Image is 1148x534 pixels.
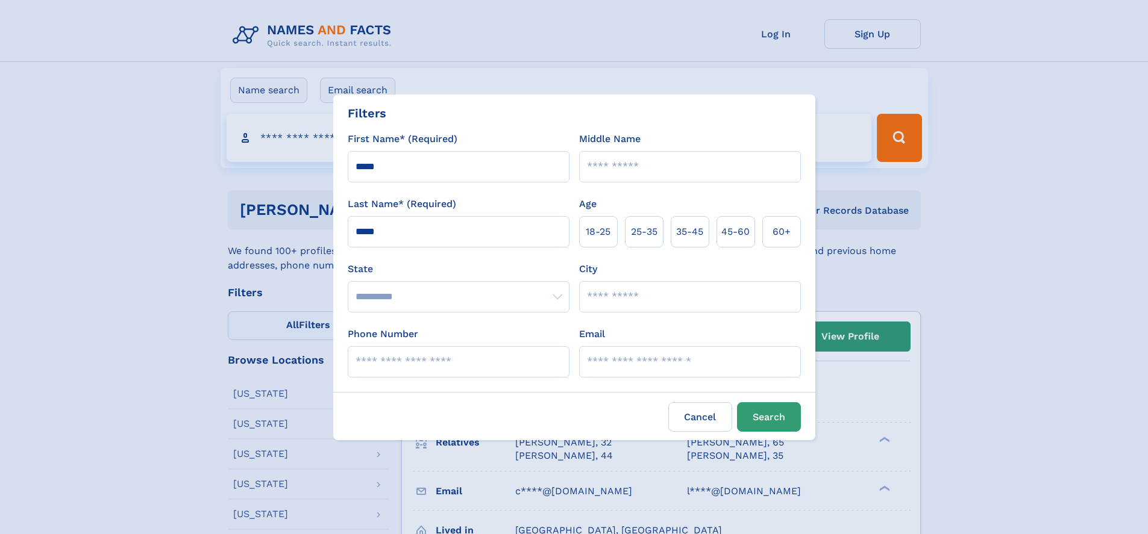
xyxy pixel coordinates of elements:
label: Phone Number [348,327,418,341]
span: 18‑25 [586,225,610,239]
span: 60+ [773,225,791,239]
label: Email [579,327,605,341]
label: First Name* (Required) [348,132,457,146]
span: 35‑45 [676,225,703,239]
label: City [579,262,597,276]
label: State [348,262,569,276]
span: 25‑35 [631,225,657,239]
label: Cancel [668,402,732,432]
label: Age [579,197,597,211]
div: Filters [348,104,386,122]
span: 45‑60 [721,225,750,239]
label: Middle Name [579,132,641,146]
button: Search [737,402,801,432]
label: Last Name* (Required) [348,197,456,211]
